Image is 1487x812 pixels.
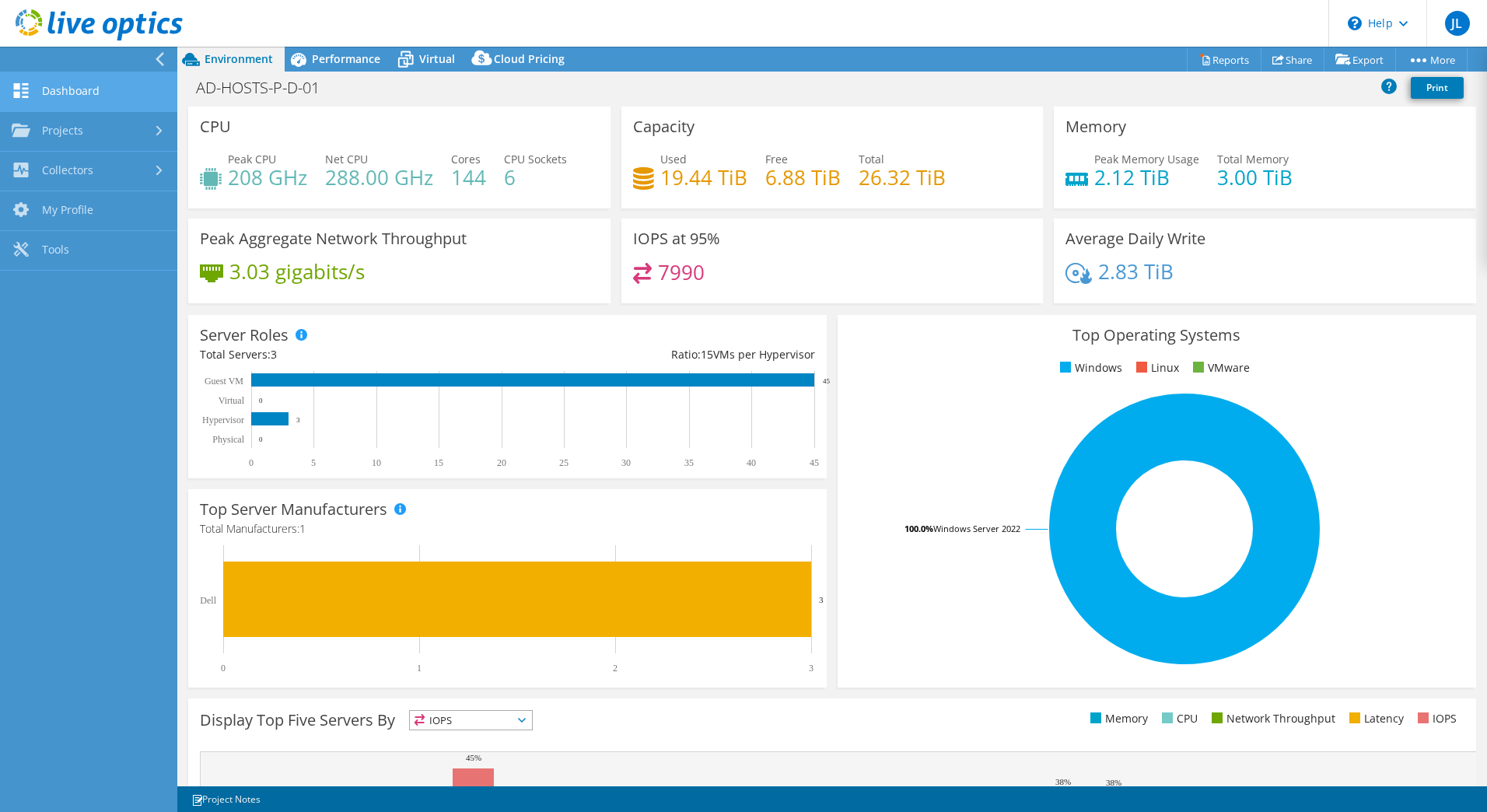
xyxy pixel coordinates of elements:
[1106,778,1121,787] text: 38%
[1324,47,1396,72] a: Export
[1158,710,1198,727] li: CPU
[1445,11,1470,36] span: JL
[311,457,316,468] text: 5
[200,346,507,363] div: Total Servers:
[504,169,567,186] h4: 6
[633,230,720,247] h3: IOPS at 95%
[613,663,618,674] text: 2
[417,663,422,674] text: 1
[200,118,231,135] h3: CPU
[633,118,695,135] h3: Capacity
[202,415,244,425] text: Hypervisor
[1056,359,1122,376] li: Windows
[325,152,368,166] span: Net CPU
[228,169,307,186] h4: 208 GHz
[849,327,1464,344] h3: Top Operating Systems
[904,523,933,534] tspan: 100.0%
[189,79,344,96] h1: AD-HOSTS-P-D-01
[933,523,1020,534] tspan: Windows Server 2022
[212,434,244,445] text: Physical
[747,457,756,468] text: 40
[296,416,300,424] text: 3
[1086,710,1148,727] li: Memory
[200,501,387,518] h3: Top Server Manufacturers
[859,169,946,186] h4: 26.32 TiB
[466,753,481,762] text: 45%
[419,51,455,66] span: Virtual
[299,521,306,536] span: 1
[859,152,884,166] span: Total
[1187,47,1261,72] a: Reports
[205,376,243,387] text: Guest VM
[372,457,381,468] text: 10
[249,457,254,468] text: 0
[410,711,532,730] span: IOPS
[1414,710,1457,727] li: IOPS
[1411,77,1464,99] a: Print
[200,520,815,537] h4: Total Manufacturers:
[451,152,481,166] span: Cores
[809,663,813,674] text: 3
[200,595,216,606] text: Dell
[1345,710,1404,727] li: Latency
[504,152,567,166] span: CPU Sockets
[228,152,276,166] span: Peak CPU
[1055,777,1071,786] text: 38%
[658,264,705,281] h4: 7990
[325,169,433,186] h4: 288.00 GHz
[1132,359,1179,376] li: Linux
[810,457,819,468] text: 45
[765,152,788,166] span: Free
[1208,710,1335,727] li: Network Throughput
[200,230,467,247] h3: Peak Aggregate Network Throughput
[1348,16,1362,30] svg: \n
[180,789,271,809] a: Project Notes
[221,663,226,674] text: 0
[1189,359,1250,376] li: VMware
[621,457,631,468] text: 30
[1065,118,1126,135] h3: Memory
[660,169,747,186] h4: 19.44 TiB
[765,169,841,186] h4: 6.88 TiB
[684,457,694,468] text: 35
[494,51,565,66] span: Cloud Pricing
[497,457,506,468] text: 20
[205,51,273,66] span: Environment
[1261,47,1324,72] a: Share
[1217,169,1293,186] h4: 3.00 TiB
[312,51,380,66] span: Performance
[701,347,713,362] span: 15
[819,595,824,604] text: 3
[259,397,263,404] text: 0
[823,377,831,385] text: 45
[507,346,814,363] div: Ratio: VMs per Hypervisor
[660,152,687,166] span: Used
[1395,47,1468,72] a: More
[1094,152,1199,166] span: Peak Memory Usage
[200,327,289,344] h3: Server Roles
[451,169,486,186] h4: 144
[1065,230,1205,247] h3: Average Daily Write
[434,457,443,468] text: 15
[1098,263,1174,280] h4: 2.83 TiB
[229,263,365,280] h4: 3.03 gigabits/s
[271,347,277,362] span: 3
[559,457,569,468] text: 25
[259,436,263,443] text: 0
[1217,152,1289,166] span: Total Memory
[1094,169,1199,186] h4: 2.12 TiB
[219,395,245,406] text: Virtual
